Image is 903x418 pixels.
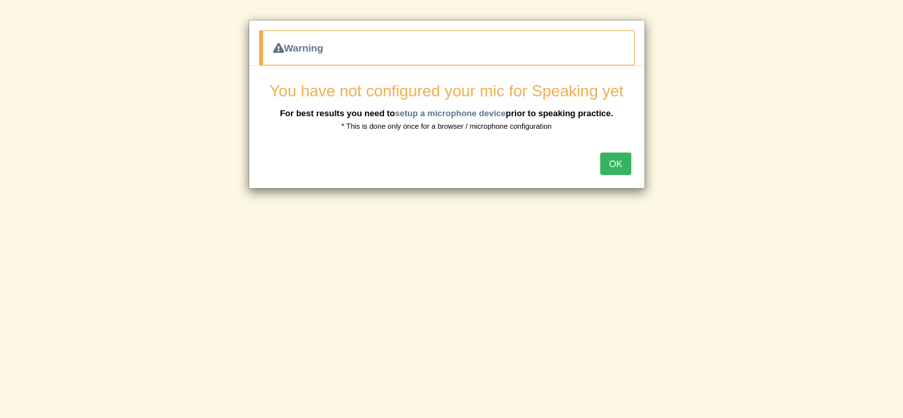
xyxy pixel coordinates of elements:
a: setup a microphone device [395,108,506,118]
small: * This is done only once for a browser / microphone configuration [342,122,552,130]
b: For best results you need to prior to speaking practice. [280,108,613,118]
span: You have not configured your mic for Speaking yet [270,82,623,100]
div: Warning [259,30,635,65]
button: OK [600,153,631,175]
